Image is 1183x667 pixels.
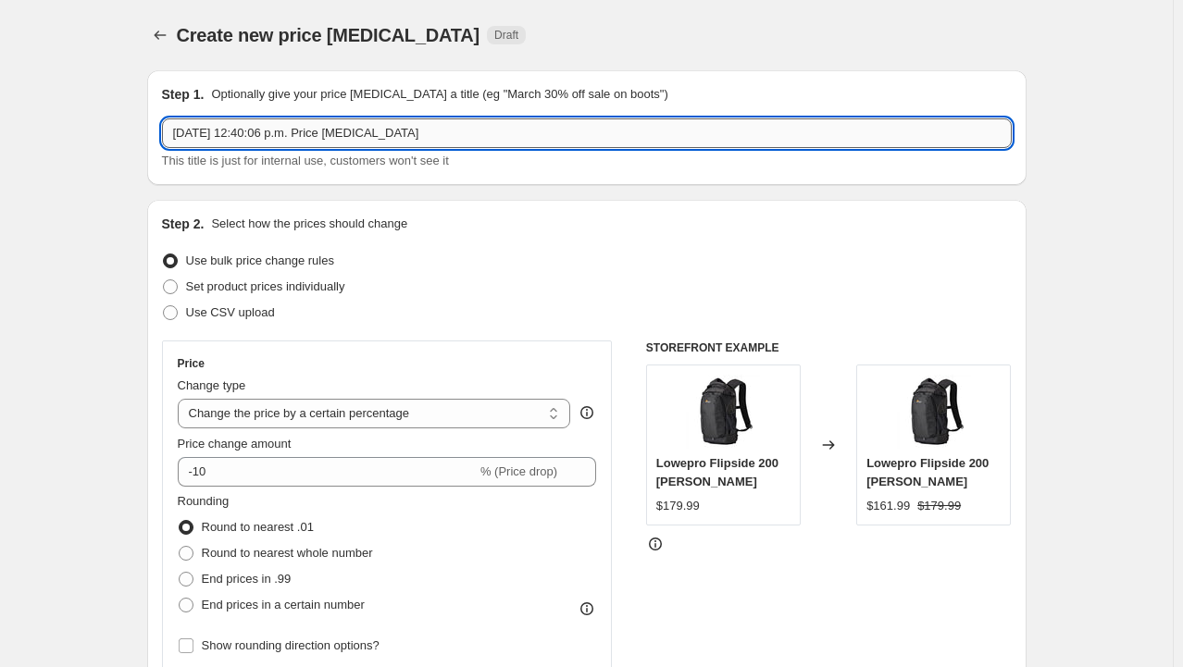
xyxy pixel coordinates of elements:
[494,28,518,43] span: Draft
[178,457,477,487] input: -15
[202,546,373,560] span: Round to nearest whole number
[656,456,778,488] span: Lowepro Flipside 200 [PERSON_NAME]
[178,494,230,508] span: Rounding
[162,118,1012,148] input: 30% off holiday sale
[202,598,365,611] span: End prices in a certain number
[162,215,205,233] h2: Step 2.
[211,85,667,104] p: Optionally give your price [MEDICAL_DATA] a title (eg "March 30% off sale on boots")
[147,22,173,48] button: Price change jobs
[162,85,205,104] h2: Step 1.
[646,340,1012,355] h6: STOREFRONT EXAMPLE
[178,378,246,392] span: Change type
[178,437,292,451] span: Price change amount
[686,375,760,449] img: camera-backpacks-flipside-200-awii-left-sq-lp37125-pww_80x.jpg
[177,25,480,45] span: Create new price [MEDICAL_DATA]
[162,154,449,167] span: This title is just for internal use, customers won't see it
[211,215,407,233] p: Select how the prices should change
[897,375,971,449] img: camera-backpacks-flipside-200-awii-left-sq-lp37125-pww_80x.jpg
[178,356,205,371] h3: Price
[578,403,596,422] div: help
[186,305,275,319] span: Use CSV upload
[186,253,334,267] span: Use bulk price change rules
[866,456,989,488] span: Lowepro Flipside 200 [PERSON_NAME]
[480,464,557,478] span: % (Price drop)
[202,638,380,652] span: Show rounding direction options?
[202,572,292,586] span: End prices in .99
[202,520,314,534] span: Round to nearest .01
[866,497,910,515] div: $161.99
[656,497,700,515] div: $179.99
[186,279,345,293] span: Set product prices individually
[917,497,961,515] strike: $179.99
